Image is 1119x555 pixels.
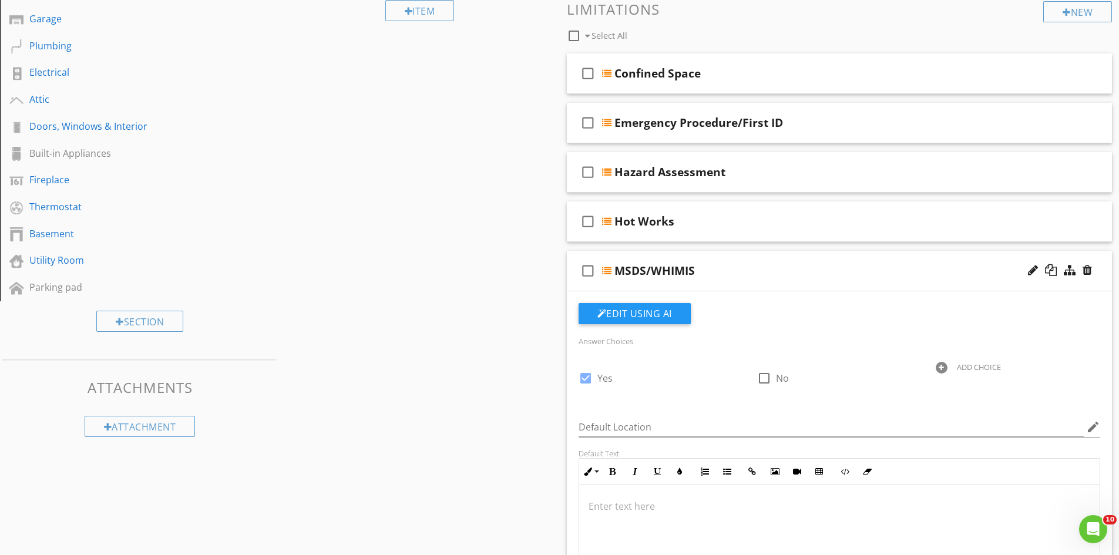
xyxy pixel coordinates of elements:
i: check_box_outline_blank [579,109,597,137]
div: MSDS/WHIMIS [614,264,695,278]
button: Insert Table [808,460,831,483]
button: Bold (Ctrl+B) [601,460,624,483]
button: Insert Link (Ctrl+K) [741,460,764,483]
button: Italic (Ctrl+I) [624,460,646,483]
div: Emergency Procedure/First ID [614,116,783,130]
button: Edit Using AI [579,303,691,324]
label: Answer Choices [579,336,633,347]
span: No [776,372,789,385]
div: Attic [29,92,224,106]
button: Unordered List [716,460,738,483]
button: Insert Video [786,460,808,483]
button: Underline (Ctrl+U) [646,460,668,483]
i: check_box_outline_blank [579,158,597,186]
button: Ordered List [694,460,716,483]
button: Inline Style [579,460,601,483]
h3: Limitations [567,1,1113,17]
div: Hot Works [614,214,674,228]
span: 10 [1103,515,1117,524]
div: Hazard Assessment [614,165,725,179]
i: check_box_outline_blank [579,207,597,236]
div: Garage [29,12,224,26]
button: Insert Image (Ctrl+P) [764,460,786,483]
div: Electrical [29,65,224,79]
div: Doors, Windows & Interior [29,119,224,133]
div: New [1043,1,1112,22]
iframe: Intercom live chat [1079,515,1107,543]
button: Colors [668,460,691,483]
div: Fireplace [29,173,224,187]
button: Code View [834,460,856,483]
i: check_box_outline_blank [579,257,597,285]
div: Plumbing [29,39,224,53]
div: Confined Space [614,66,701,80]
div: Attachment [85,416,196,437]
span: Yes [597,372,613,385]
div: Section [96,311,183,332]
i: edit [1086,420,1100,434]
div: Default Text [579,449,1101,458]
i: check_box_outline_blank [579,59,597,88]
button: Clear Formatting [856,460,878,483]
div: Utility Room [29,253,224,267]
div: Thermostat [29,200,224,214]
span: Select All [592,30,627,41]
div: ADD CHOICE [957,362,1001,372]
input: Default Location [579,418,1084,437]
div: Parking pad [29,280,224,294]
div: Built-in Appliances [29,146,224,160]
div: Basement [29,227,224,241]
